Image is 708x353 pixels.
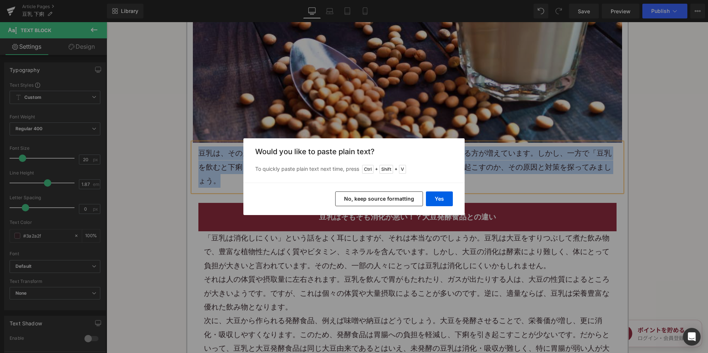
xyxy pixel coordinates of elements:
h3: Would you like to paste plain text? [255,147,453,156]
p: は、その豊富な栄養素から健康食品として知られ、日々の食生活に取り入れる方が増えています。しかし、一方で「豆乳を飲むと下痢をする」という人もいらっしゃるようです。なぜ豆乳は下痢を引き起こすのか、そ... [92,124,510,166]
p: 「豆乳は消化しにくい」という話をよく耳にしますが、それは本当なのでしょうか。豆乳は大豆をすりつぶして煮た飲み物で、豊富な植物性たんぱく質やビタミン、ミネラルを含んでいます。しかし、大豆の消化は酵... [97,209,504,250]
h2: 豆乳はそもそも消化が悪い！？大豆発酵食品との違い [97,188,504,202]
span: V [399,165,406,174]
span: + [375,166,378,173]
div: Open Intercom Messenger [683,328,701,346]
span: Shift [379,165,393,174]
span: Ctrl [362,165,374,174]
button: No, keep source formatting [335,191,423,206]
p: To quickly paste plain text next time, press [255,165,453,174]
a: 豆乳 [92,127,107,135]
button: Yes [426,191,453,206]
p: それは人の体質や摂取量に左右されます。豆乳を飲んで胃がもたれたり、ガスが出たりする人は、大豆の性質によるところが大きいようです。ですが、これは個々の体質や大量摂取によることが多いのです。逆に、適... [97,250,504,292]
p: 次に、大豆から作られる発酵食品、例えば味噌や納豆はどうでしょう。大豆を発酵させることで、栄養価が増し、更に消化・吸収しやすくなります。このため、発酵食品は胃腸への負担を軽減し、下痢を引き起こすこ... [97,292,504,347]
span: + [395,166,398,173]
